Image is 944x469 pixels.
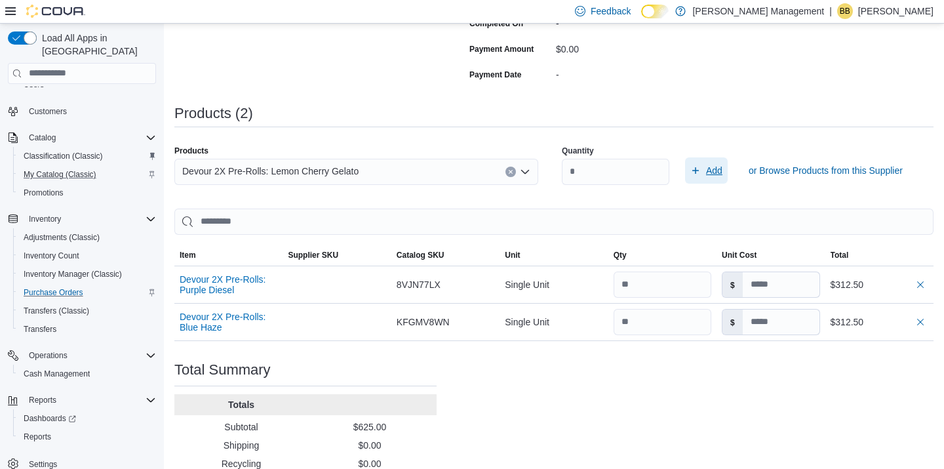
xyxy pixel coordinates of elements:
span: or Browse Products from this Supplier [749,164,903,177]
p: | [829,3,832,19]
button: Reports [24,392,62,408]
button: Qty [608,245,717,266]
span: Devour 2X Pre-Rolls: Lemon Cherry Gelato [182,163,359,179]
label: $ [722,272,743,297]
p: [PERSON_NAME] Management [692,3,824,19]
button: or Browse Products from this Supplier [743,157,908,184]
span: My Catalog (Classic) [24,169,96,180]
button: Clear input [505,167,516,177]
span: Customers [29,106,67,117]
button: Inventory [3,210,161,228]
button: Inventory Count [13,247,161,265]
p: Totals [180,398,303,411]
span: Cash Management [18,366,156,382]
span: Unit Cost [722,250,757,260]
a: My Catalog (Classic) [18,167,102,182]
span: Dashboards [24,413,76,424]
span: Inventory Manager (Classic) [18,266,156,282]
span: Promotions [18,185,156,201]
button: Devour 2X Pre-Rolls: Purple Diesel [180,274,277,295]
button: Promotions [13,184,161,202]
h3: Products (2) [174,106,253,121]
img: Cova [26,5,85,18]
span: Add [706,164,722,177]
button: Catalog [3,129,161,147]
span: Reports [24,432,51,442]
span: Dark Mode [641,18,642,19]
p: $625.00 [308,420,431,434]
div: $312.50 [831,314,928,330]
button: Open list of options [520,167,530,177]
span: Inventory Manager (Classic) [24,269,122,279]
div: - [556,64,732,80]
span: Inventory Count [24,251,79,261]
a: Dashboards [18,411,81,426]
a: Purchase Orders [18,285,88,300]
label: Products [174,146,208,156]
span: Purchase Orders [24,287,83,298]
button: Purchase Orders [13,283,161,302]
h3: Total Summary [174,362,271,378]
p: [PERSON_NAME] [858,3,934,19]
label: $ [722,310,743,335]
span: Cash Management [24,369,90,379]
a: Inventory Count [18,248,85,264]
button: Add [685,157,728,184]
div: $0.00 [556,39,732,54]
span: Adjustments (Classic) [24,232,100,243]
span: Unit [505,250,520,260]
div: Single Unit [500,309,608,335]
p: Shipping [180,439,303,452]
div: $312.50 [831,277,928,293]
button: Classification (Classic) [13,147,161,165]
span: Catalog SKU [397,250,444,260]
button: Devour 2X Pre-Rolls: Blue Haze [180,312,277,333]
span: Operations [24,348,156,363]
button: Inventory [24,211,66,227]
p: $0.00 [308,439,431,452]
div: Brandon Boushie [837,3,853,19]
span: Catalog [29,133,56,143]
span: Load All Apps in [GEOGRAPHIC_DATA] [37,31,156,58]
span: Qty [614,250,627,260]
button: Unit [500,245,608,266]
button: My Catalog (Classic) [13,165,161,184]
a: Cash Management [18,366,95,382]
a: Promotions [18,185,69,201]
a: Transfers (Classic) [18,303,94,319]
button: Operations [24,348,73,363]
a: Customers [24,104,72,119]
span: Inventory Count [18,248,156,264]
span: 8VJN77LX [397,277,441,293]
button: Operations [3,346,161,365]
button: Reports [13,428,161,446]
span: KFGMV8WN [397,314,450,330]
button: Catalog [24,130,61,146]
span: Total [831,250,849,260]
span: Reports [29,395,56,405]
a: Classification (Classic) [18,148,108,164]
button: Item [174,245,283,266]
span: Transfers [18,321,156,337]
span: Classification (Classic) [24,151,103,161]
span: Transfers [24,324,56,335]
span: Inventory [24,211,156,227]
span: My Catalog (Classic) [18,167,156,182]
span: Promotions [24,188,64,198]
span: Purchase Orders [18,285,156,300]
span: Transfers (Classic) [18,303,156,319]
button: Transfers (Classic) [13,302,161,320]
a: Transfers [18,321,62,337]
span: Transfers (Classic) [24,306,89,316]
button: Unit Cost [717,245,825,266]
input: Dark Mode [641,5,669,18]
span: Inventory [29,214,61,224]
span: Item [180,250,196,260]
button: Total [825,245,934,266]
label: Payment Amount [469,44,534,54]
button: Transfers [13,320,161,338]
label: Payment Date [469,70,521,80]
p: Subtotal [180,420,303,434]
button: Inventory Manager (Classic) [13,265,161,283]
a: Dashboards [13,409,161,428]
